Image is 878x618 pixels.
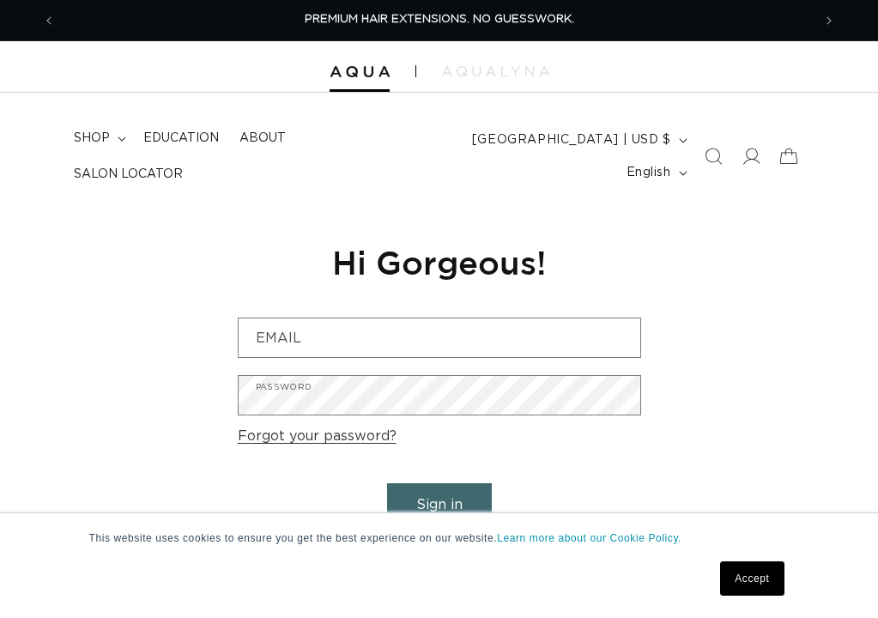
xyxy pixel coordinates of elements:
button: Next announcement [810,4,848,37]
img: Aqua Hair Extensions [330,66,390,78]
p: This website uses cookies to ensure you get the best experience on our website. [89,530,790,546]
button: Sign in [387,483,492,527]
img: aqualyna.com [442,66,549,76]
button: [GEOGRAPHIC_DATA] | USD $ [462,124,694,156]
a: Salon Locator [64,156,193,192]
a: Education [133,120,229,156]
a: Learn more about our Cookie Policy. [497,532,681,544]
a: Forgot your password? [238,424,397,449]
span: Salon Locator [74,167,183,182]
summary: Search [694,137,732,175]
span: About [239,130,286,146]
span: shop [74,130,110,146]
span: [GEOGRAPHIC_DATA] | USD $ [472,131,671,149]
h1: Hi Gorgeous! [238,241,641,283]
a: Accept [720,561,784,596]
span: English [627,164,671,182]
input: Email [239,318,640,357]
button: English [616,156,694,189]
a: About [229,120,296,156]
span: PREMIUM HAIR EXTENSIONS. NO GUESSWORK. [305,14,574,25]
button: Previous announcement [30,4,68,37]
summary: shop [64,120,133,156]
span: Education [143,130,219,146]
